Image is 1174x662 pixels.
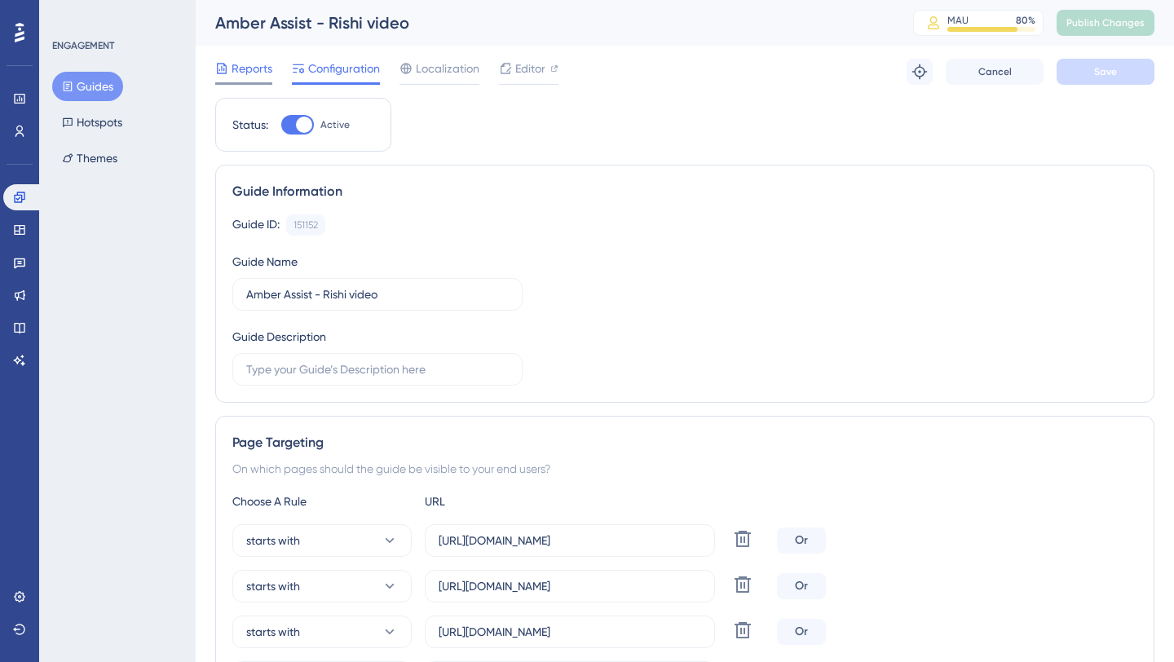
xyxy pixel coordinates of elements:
input: Type your Guide’s Description here [246,360,509,378]
span: Cancel [978,65,1012,78]
div: URL [425,492,604,511]
span: starts with [246,622,300,642]
button: starts with [232,524,412,557]
div: 151152 [293,218,318,232]
div: Amber Assist - Rishi video [215,11,872,34]
input: yourwebsite.com/path [439,577,701,595]
button: starts with [232,616,412,648]
span: Active [320,118,350,131]
div: MAU [947,14,969,27]
div: Or [777,573,826,599]
div: Guide Information [232,182,1137,201]
span: Reports [232,59,272,78]
div: Status: [232,115,268,135]
span: Configuration [308,59,380,78]
span: starts with [246,531,300,550]
span: Editor [515,59,545,78]
input: yourwebsite.com/path [439,532,701,549]
input: yourwebsite.com/path [439,623,701,641]
div: Guide Name [232,252,298,271]
div: Or [777,527,826,554]
div: Choose A Rule [232,492,412,511]
button: Themes [52,143,127,173]
span: Localization [416,59,479,78]
div: Guide Description [232,327,326,346]
span: Save [1094,65,1117,78]
div: Or [777,619,826,645]
button: Save [1057,59,1154,85]
div: Guide ID: [232,214,280,236]
button: Cancel [946,59,1044,85]
div: Page Targeting [232,433,1137,452]
button: Publish Changes [1057,10,1154,36]
div: ENGAGEMENT [52,39,114,52]
div: 80 % [1016,14,1035,27]
div: On which pages should the guide be visible to your end users? [232,459,1137,479]
button: Hotspots [52,108,132,137]
span: starts with [246,576,300,596]
span: Publish Changes [1066,16,1145,29]
input: Type your Guide’s Name here [246,285,509,303]
button: Guides [52,72,123,101]
button: starts with [232,570,412,602]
